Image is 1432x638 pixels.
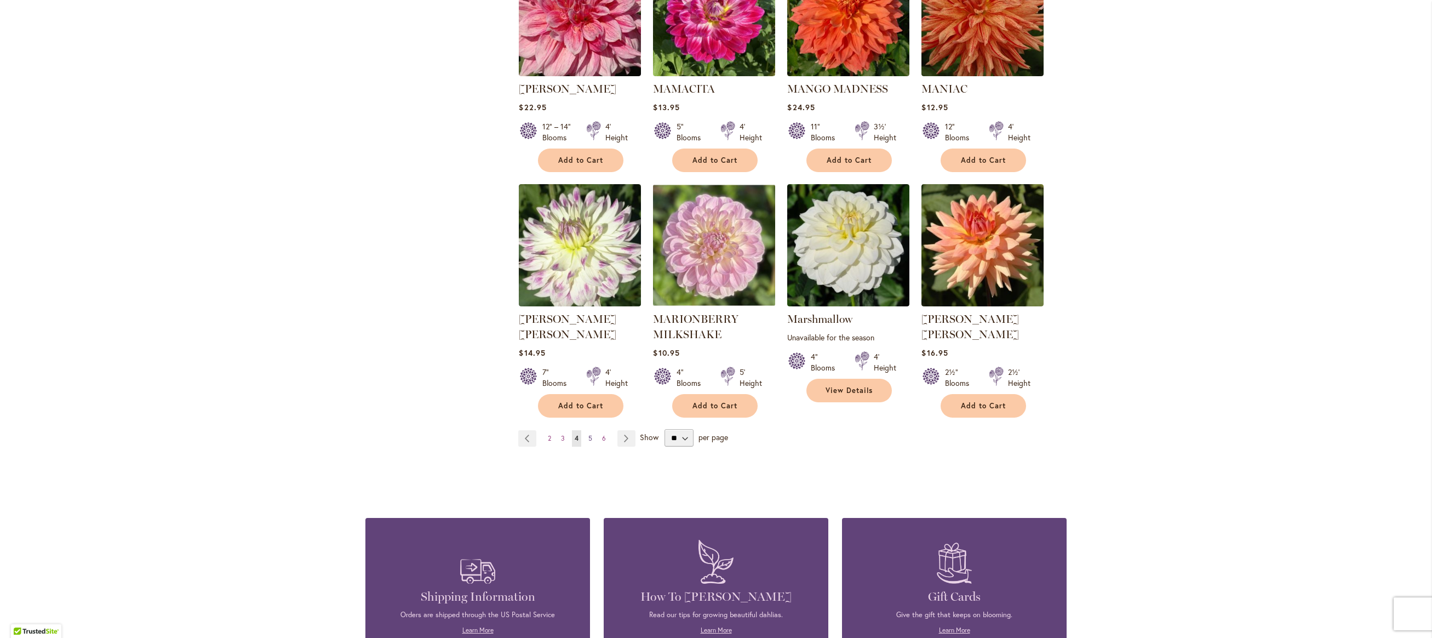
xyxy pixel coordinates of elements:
h4: Gift Cards [858,589,1050,605]
span: Add to Cart [692,156,737,165]
button: Add to Cart [538,394,623,418]
p: Orders are shipped through the US Postal Service [382,610,574,620]
a: 3 [558,430,568,447]
span: View Details [826,386,873,395]
a: View Details [806,379,892,402]
a: [PERSON_NAME] [PERSON_NAME] [921,312,1019,341]
span: Add to Cart [961,156,1006,165]
span: $13.95 [653,102,679,112]
a: 6 [599,430,609,447]
div: 12" Blooms [945,121,976,143]
div: 4' Height [605,367,628,389]
span: 6 [602,434,606,442]
a: Marshmallow [787,312,852,326]
div: 4" Blooms [811,351,841,373]
span: $24.95 [787,102,815,112]
a: Mary Jo [921,298,1044,309]
a: Learn More [939,626,970,634]
p: Unavailable for the season [787,332,909,343]
img: MARIONBERRY MILKSHAKE [653,184,775,306]
span: 3 [561,434,565,442]
div: 3½' Height [874,121,896,143]
a: [PERSON_NAME] [519,82,616,95]
a: [PERSON_NAME] [PERSON_NAME] [519,312,616,341]
a: Learn More [701,626,732,634]
a: Marshmallow [787,298,909,309]
a: MANIAC [921,82,967,95]
button: Add to Cart [806,149,892,172]
a: MAMACITA [653,82,715,95]
p: Read our tips for growing beautiful dahlias. [620,610,812,620]
a: MANGO MADNESS [787,82,888,95]
span: per page [698,432,728,442]
a: 2 [545,430,554,447]
span: Add to Cart [558,401,603,411]
span: 2 [548,434,551,442]
div: 4' Height [740,121,762,143]
span: $22.95 [519,102,546,112]
span: $16.95 [921,348,948,358]
a: Learn More [462,626,494,634]
span: 5 [588,434,592,442]
a: Mamacita [653,68,775,78]
h4: Shipping Information [382,589,574,605]
div: 2½' Height [1008,367,1030,389]
button: Add to Cart [941,149,1026,172]
div: 12" – 14" Blooms [542,121,573,143]
img: Mary Jo [921,184,1044,306]
div: 5" Blooms [677,121,707,143]
span: 4 [575,434,578,442]
a: Mango Madness [787,68,909,78]
div: 4" Blooms [677,367,707,389]
iframe: Launch Accessibility Center [8,599,39,630]
a: MARIONBERRY MILKSHAKE [653,298,775,309]
span: $14.95 [519,348,545,358]
a: MARGARET ELLEN [519,298,641,309]
img: Marshmallow [787,184,909,306]
span: $10.95 [653,348,679,358]
div: 4' Height [605,121,628,143]
h4: How To [PERSON_NAME] [620,589,812,605]
button: Add to Cart [941,394,1026,418]
a: 5 [586,430,595,447]
div: 2½" Blooms [945,367,976,389]
span: Add to Cart [692,401,737,411]
button: Add to Cart [672,394,758,418]
div: 7" Blooms [542,367,573,389]
a: MAKI [519,68,641,78]
div: 4' Height [1008,121,1030,143]
span: Add to Cart [961,401,1006,411]
span: Show [640,432,658,442]
span: Add to Cart [558,156,603,165]
button: Add to Cart [538,149,623,172]
div: 5' Height [740,367,762,389]
a: MARIONBERRY MILKSHAKE [653,312,738,341]
a: Maniac [921,68,1044,78]
button: Add to Cart [672,149,758,172]
div: 4' Height [874,351,896,373]
span: $12.95 [921,102,948,112]
p: Give the gift that keeps on blooming. [858,610,1050,620]
span: Add to Cart [827,156,872,165]
div: 11" Blooms [811,121,841,143]
img: MARGARET ELLEN [519,184,641,306]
